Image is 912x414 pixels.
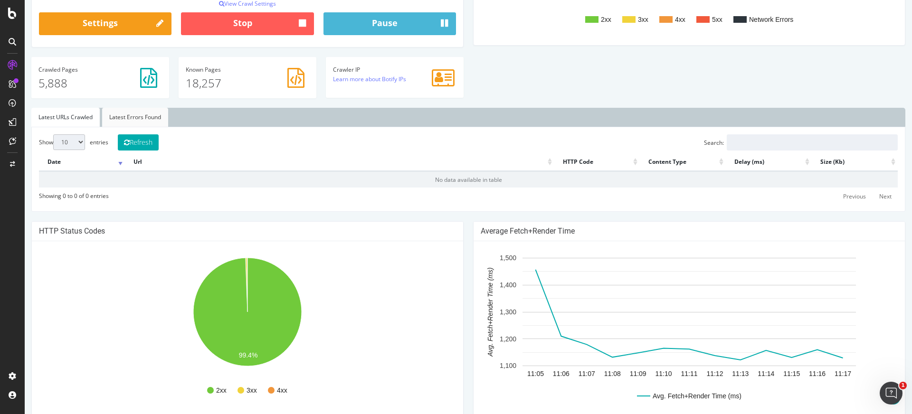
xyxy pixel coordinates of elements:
[615,153,701,171] th: Content Type: activate to sort column ascending
[605,369,622,377] text: 11:09
[613,16,624,23] text: 3xx
[14,75,137,91] p: 5,888
[7,108,75,127] a: Latest URLs Crawled
[528,369,545,377] text: 11:06
[161,75,285,91] p: 18,257
[701,153,787,171] th: Delay (ms): activate to sort column ascending
[656,369,673,377] text: 11:11
[724,16,769,23] text: Network Errors
[631,369,647,377] text: 11:10
[787,153,873,171] th: Size (Kb): activate to sort column ascending
[784,369,801,377] text: 11:16
[475,308,492,315] text: 1,300
[679,134,873,151] label: Search:
[707,369,724,377] text: 11:13
[252,386,263,394] text: 4xx
[308,75,381,83] a: Learn more about Botify IPs
[475,281,492,289] text: 1,400
[299,12,431,35] button: Pause
[191,386,202,394] text: 2xx
[848,189,873,204] a: Next
[161,66,285,73] h4: Pages Known
[650,16,661,23] text: 4xx
[214,351,233,358] text: 99.4%
[222,386,232,394] text: 3xx
[77,108,143,127] a: Latest Errors Found
[14,188,84,200] div: Showing 0 to 0 of 0 entries
[475,254,492,262] text: 1,500
[475,362,492,369] text: 1,100
[14,153,100,171] th: Date: activate to sort column ascending
[28,134,60,150] select: Showentries
[702,134,873,151] input: Search:
[812,189,847,204] a: Previous
[899,382,907,389] span: 1
[759,369,775,377] text: 11:15
[14,66,137,73] h4: Pages Crawled
[687,16,698,23] text: 5xx
[14,12,147,35] a: Settings
[880,382,902,405] iframe: Intercom live chat
[682,369,698,377] text: 11:12
[628,392,717,399] text: Avg. Fetch+Render Time (ms)
[100,153,530,171] th: Url: activate to sort column ascending
[810,369,826,377] text: 11:17
[576,16,587,23] text: 2xx
[503,369,519,377] text: 11:05
[475,335,492,342] text: 1,200
[456,226,873,236] h4: Average Fetch+Render Time
[308,66,432,73] h4: Crawler IP
[14,171,873,188] td: No data available in table
[156,12,289,35] button: Stop
[733,369,750,377] text: 11:14
[554,369,570,377] text: 11:07
[579,369,596,377] text: 11:08
[530,153,616,171] th: HTTP Code: activate to sort column ascending
[14,226,431,236] h4: HTTP Status Codes
[14,134,84,150] label: Show entries
[93,134,134,151] button: Refresh
[462,267,469,357] text: Avg. Fetch+Render Time (ms)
